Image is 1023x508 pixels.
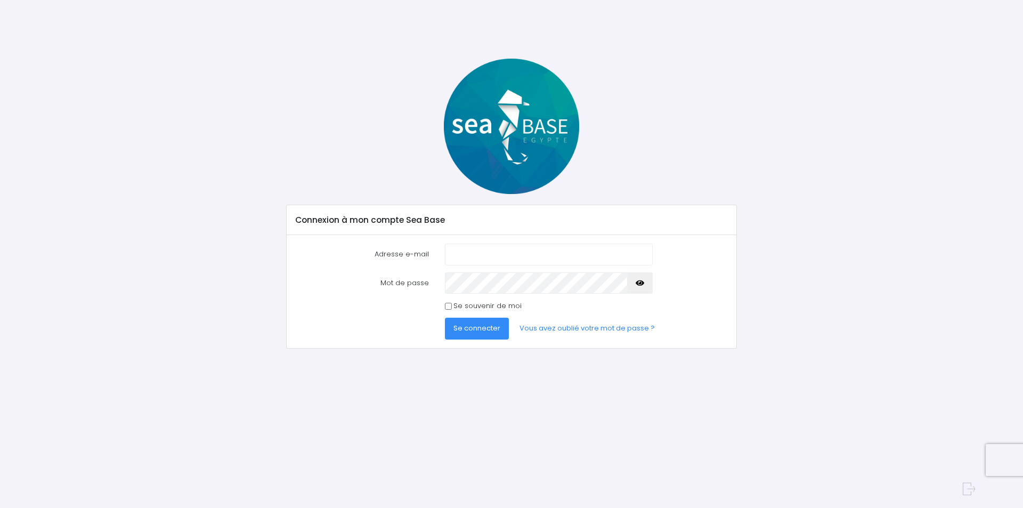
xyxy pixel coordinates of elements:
div: Connexion à mon compte Sea Base [287,205,736,235]
button: Se connecter [445,318,509,339]
label: Adresse e-mail [288,244,437,265]
label: Se souvenir de moi [453,301,522,311]
label: Mot de passe [288,272,437,294]
a: Vous avez oublié votre mot de passe ? [511,318,663,339]
span: Se connecter [453,323,500,333]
